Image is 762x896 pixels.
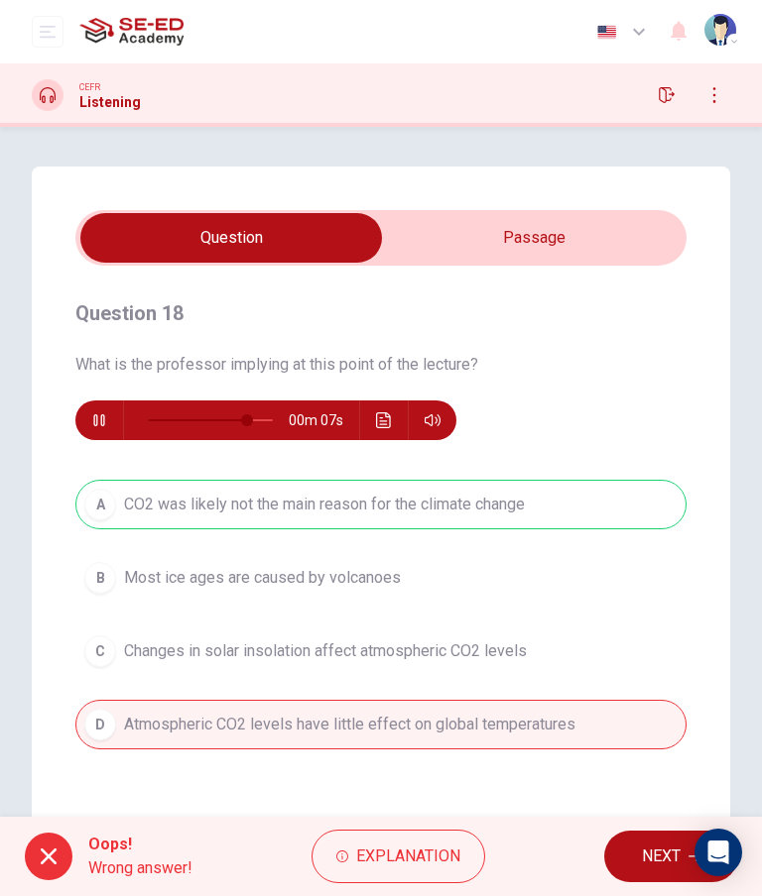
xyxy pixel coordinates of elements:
button: Click to see the audio transcription [368,400,400,440]
span: Wrong answer! [88,856,192,880]
button: open mobile menu [32,16,63,48]
img: Profile picture [704,14,736,46]
div: Open Intercom Messenger [695,829,742,876]
button: NEXT [604,831,738,882]
span: Oops! [88,833,192,856]
span: NEXT [642,842,681,870]
img: en [594,25,619,40]
span: CEFR [79,80,100,94]
span: 00m 07s [289,400,359,440]
span: What is the professor implying at this point of the lecture? [75,353,687,377]
h1: Listening [79,94,141,110]
h4: Question 18 [75,297,687,329]
img: SE-ED Academy logo [79,12,184,52]
button: Explanation [312,830,485,883]
span: Explanation [356,842,460,870]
